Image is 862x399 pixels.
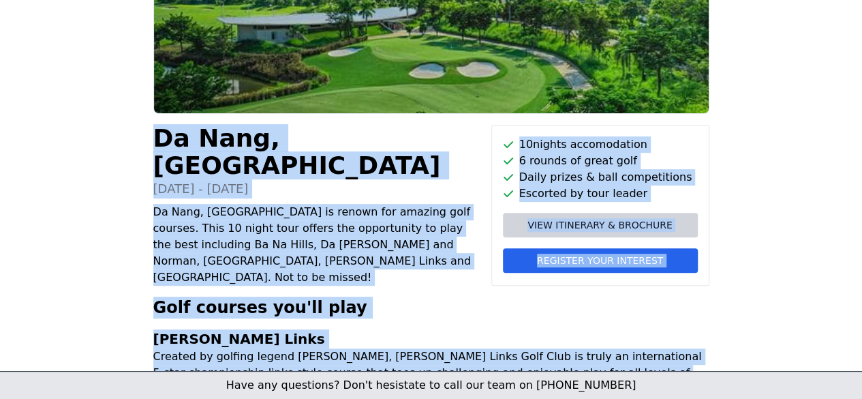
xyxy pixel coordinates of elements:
[153,204,480,286] p: Da Nang, [GEOGRAPHIC_DATA] is renown for amazing golf courses. This 10 night tour offers the oppo...
[503,153,698,169] li: 6 rounds of great golf
[153,329,709,349] h3: [PERSON_NAME] Links
[527,218,672,232] span: View itinerary & brochure
[537,254,663,267] span: Register your interest
[153,349,709,398] p: Created by golfing legend [PERSON_NAME], [PERSON_NAME] Links Golf Club is truly an international ...
[503,248,698,273] button: Register your interest
[153,179,480,198] p: [DATE] - [DATE]
[503,186,698,202] li: Escorted by tour leader
[503,169,698,186] li: Daily prizes & ball competitions
[503,136,698,153] li: 10 nights accomodation
[503,213,698,237] a: View itinerary & brochure
[153,297,709,319] h2: Golf courses you'll play
[153,125,480,179] h1: Da Nang, [GEOGRAPHIC_DATA]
